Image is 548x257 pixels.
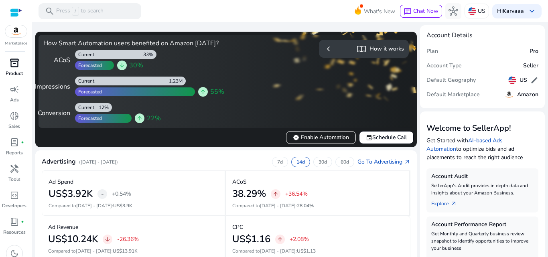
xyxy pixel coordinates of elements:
[504,90,514,99] img: amazon.svg
[76,202,112,209] span: [DATE] - [DATE]
[10,85,19,94] span: campaign
[210,87,224,97] span: 55%
[357,44,366,54] span: import_contacts
[232,202,402,209] p: Compared to :
[426,91,480,98] h5: Default Marketplace
[10,138,19,147] span: lab_profile
[297,202,314,209] span: 28.04%
[290,237,309,242] p: +2.08%
[426,77,476,84] h5: Default Geography
[75,115,102,121] div: Forecasted
[119,62,125,69] span: arrow_downward
[8,123,20,130] p: Sales
[285,191,308,197] p: +36.54%
[101,189,104,199] span: -
[517,91,538,98] h5: Amazon
[530,48,538,55] h5: Pro
[413,7,438,15] span: Chat Now
[75,62,102,69] div: Forecasted
[404,159,410,165] span: arrow_outward
[10,164,19,174] span: handyman
[426,137,503,153] a: AI-based Ads Automation
[3,229,26,236] p: Resources
[169,78,186,84] div: 1.23M
[369,46,404,53] h5: How it works
[10,111,19,121] span: donut_small
[293,134,299,141] span: verified
[260,248,296,254] span: [DATE] - [DATE]
[530,76,538,84] span: edit
[277,236,283,243] span: arrow_upward
[445,3,461,19] button: hub
[297,248,316,254] span: US$1.13
[286,131,356,144] button: verifiedEnable Automation
[136,115,143,121] span: arrow_upward
[449,6,458,16] span: hub
[277,159,283,165] p: 7d
[468,7,476,15] img: us.svg
[10,96,19,103] p: Ads
[400,5,442,18] button: chatChat Now
[6,149,23,156] p: Reports
[359,131,414,144] button: eventSchedule Call
[21,141,24,144] span: fiber_manual_record
[79,158,118,166] p: ([DATE] - [DATE])
[43,40,223,47] h4: How Smart Automation users benefited on Amazon [DATE]?
[366,133,407,142] span: Schedule Call
[426,123,539,133] h3: Welcome to SellerApp!
[43,82,70,91] div: Impressions
[48,233,98,245] h2: US$10.24K
[56,7,104,16] p: Press to search
[232,223,243,231] p: CPC
[76,248,112,254] span: [DATE] - [DATE]
[503,7,524,15] b: Karvaaa
[431,173,534,180] h5: Account Audit
[72,7,79,16] span: /
[232,247,403,255] p: Compared to :
[431,230,534,252] p: Get Monthly and Quarterly business review snapshot to identify opportunities to improve your busi...
[117,237,139,242] p: -26.36%
[147,113,161,123] span: 22%
[404,8,412,16] span: chat
[426,63,462,69] h5: Account Type
[366,134,372,141] span: event
[6,70,23,77] p: Product
[42,158,76,166] h4: Advertising
[21,220,24,223] span: fiber_manual_record
[200,89,206,95] span: arrow_upward
[75,104,94,111] div: Current
[8,176,20,183] p: Tools
[232,188,266,200] h2: 38.29%
[5,25,27,37] img: amazon.svg
[364,4,395,18] span: What's New
[75,51,94,58] div: Current
[341,159,349,165] p: 60d
[232,233,270,245] h2: US$1.16
[426,136,539,162] p: Get Started with to optimize bids and ad placements to reach the right audience
[49,202,218,209] p: Compared to :
[520,77,527,84] h5: US
[508,76,516,84] img: us.svg
[324,44,333,54] span: chevron_left
[143,51,156,58] div: 33%
[260,202,296,209] span: [DATE] - [DATE]
[426,32,539,39] h4: Account Details
[451,200,457,207] span: arrow_outward
[232,178,247,186] p: ACoS
[75,89,102,95] div: Forecasted
[527,6,537,16] span: keyboard_arrow_down
[45,6,55,16] span: search
[431,182,534,196] p: SellerApp's Audit provides in depth data and insights about your Amazon Business.
[319,159,327,165] p: 30d
[49,188,93,200] h2: US$3.92K
[75,78,94,84] div: Current
[48,223,78,231] p: Ad Revenue
[523,63,538,69] h5: Seller
[431,221,534,228] h5: Account Performance Report
[478,4,485,18] p: US
[43,55,70,65] div: ACoS
[272,191,279,197] span: arrow_upward
[129,61,143,70] span: 30%
[357,158,410,166] a: Go To Advertisingarrow_outward
[104,236,111,243] span: arrow_downward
